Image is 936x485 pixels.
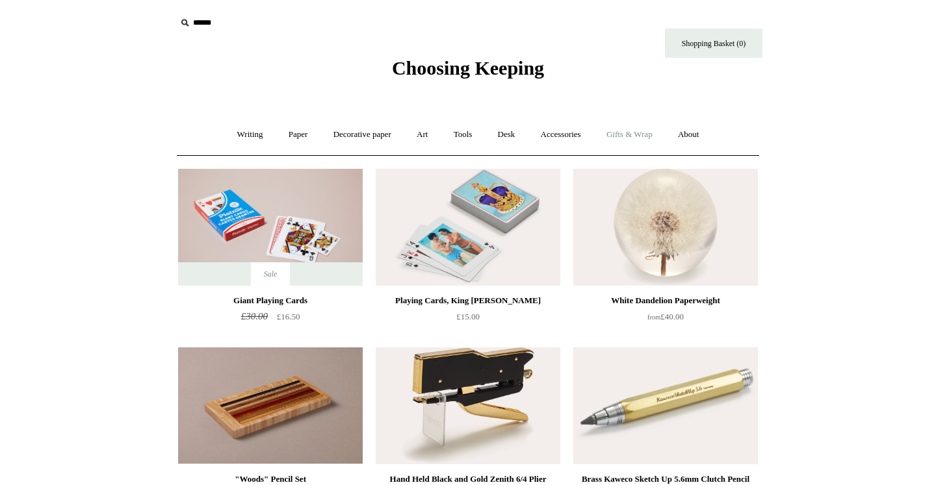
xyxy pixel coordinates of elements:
span: from [647,314,660,321]
a: Decorative paper [322,118,403,152]
img: "Woods" Pencil Set [178,347,363,464]
a: Writing [226,118,275,152]
a: About [666,118,711,152]
a: Choosing Keeping [392,68,544,77]
a: Giant Playing Cards £30.00 £16.50 [178,293,363,346]
div: White Dandelion Paperweight [577,293,755,308]
span: £16.50 [277,312,300,321]
a: Playing Cards, King [PERSON_NAME] £15.00 [376,293,560,346]
a: Accessories [529,118,593,152]
a: Hand Held Black and Gold Zenith 6/4 Plier Stapler Hand Held Black and Gold Zenith 6/4 Plier Stapler [376,347,560,464]
a: Tools [442,118,484,152]
span: Choosing Keeping [392,57,544,79]
a: Desk [486,118,527,152]
a: Brass Kaweco Sketch Up 5.6mm Clutch Pencil Brass Kaweco Sketch Up 5.6mm Clutch Pencil [573,347,758,464]
div: Giant Playing Cards [181,293,359,308]
img: Giant Playing Cards [178,169,363,286]
a: Giant Playing Cards Giant Playing Cards Sale [178,169,363,286]
img: Hand Held Black and Gold Zenith 6/4 Plier Stapler [376,347,560,464]
img: Playing Cards, King Charles III [376,169,560,286]
a: Gifts & Wrap [595,118,664,152]
a: Playing Cards, King Charles III Playing Cards, King Charles III [376,169,560,286]
span: £30.00 [241,311,268,321]
div: Playing Cards, King [PERSON_NAME] [379,293,557,308]
a: White Dandelion Paperweight from£40.00 [573,293,758,346]
a: Art [405,118,439,152]
a: White Dandelion Paperweight White Dandelion Paperweight [573,169,758,286]
span: £15.00 [456,312,480,321]
a: Shopping Basket (0) [665,29,762,58]
span: Sale [251,262,291,286]
img: White Dandelion Paperweight [573,169,758,286]
img: Brass Kaweco Sketch Up 5.6mm Clutch Pencil [573,347,758,464]
span: £40.00 [647,312,684,321]
a: "Woods" Pencil Set "Woods" Pencil Set [178,347,363,464]
a: Paper [277,118,320,152]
